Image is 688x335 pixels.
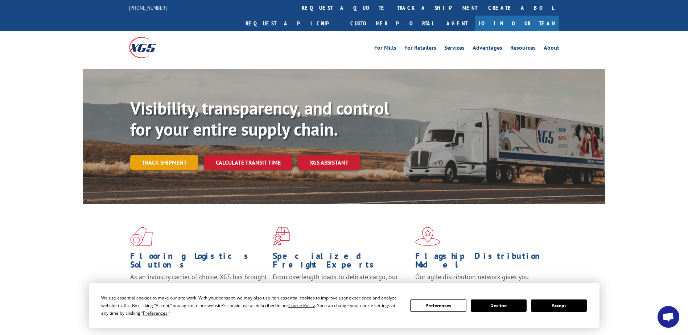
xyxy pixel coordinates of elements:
img: xgs-icon-focused-on-flooring-red [273,227,290,246]
a: [PHONE_NUMBER] [129,4,167,11]
a: About [544,45,559,53]
a: Customer Portal [345,16,439,31]
a: Agent [439,16,475,31]
button: Preferences [410,299,466,312]
img: xgs-icon-flagship-distribution-model-red [415,227,440,246]
a: Request a pickup [240,16,345,31]
h1: Flooring Logistics Solutions [130,252,267,273]
a: Services [444,45,465,53]
a: For Mills [374,45,396,53]
span: As an industry carrier of choice, XGS has brought innovation and dedication to flooring logistics... [130,273,267,298]
div: Open chat [658,306,679,328]
a: For Retailers [404,45,436,53]
button: Accept [531,299,587,312]
span: Cookie Policy [288,302,315,309]
h1: Specialized Freight Experts [273,252,410,273]
img: xgs-icon-total-supply-chain-intelligence-red [130,227,153,246]
a: Join Our Team [475,16,559,31]
a: Advantages [473,45,502,53]
button: Decline [471,299,527,312]
a: Track shipment [130,155,198,170]
div: We use essential cookies to make our site work. With your consent, we may also use non-essential ... [101,294,401,317]
p: From overlength loads to delicate cargo, our experienced staff knows the best way to move your fr... [273,273,410,305]
span: Our agile distribution network gives you nationwide inventory management on demand. [415,273,549,290]
b: Visibility, transparency, and control for your entire supply chain. [130,97,389,140]
a: XGS ASSISTANT [298,155,360,170]
h1: Flagship Distribution Model [415,252,552,273]
span: Preferences [143,310,168,316]
a: Calculate transit time [204,155,292,170]
a: Resources [510,45,536,53]
div: Cookie Consent Prompt [89,283,600,328]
